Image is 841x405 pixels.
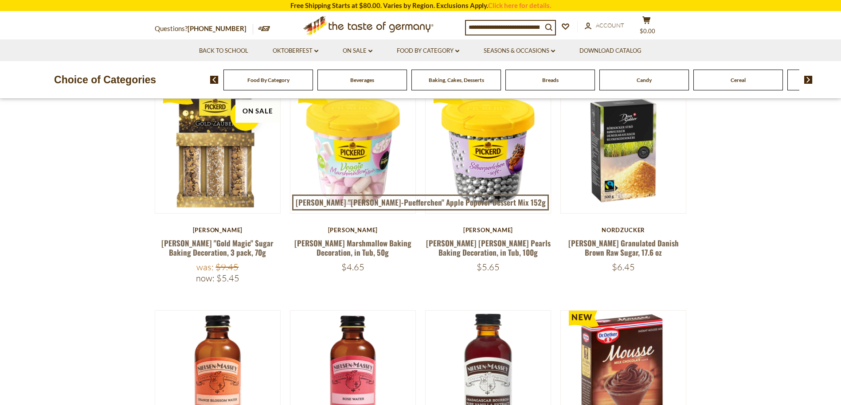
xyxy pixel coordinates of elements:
div: [PERSON_NAME] [425,226,552,234]
span: $5.45 [216,273,239,284]
a: Baking, Cakes, Desserts [429,77,484,83]
a: Download Catalog [579,46,642,56]
a: Back to School [199,46,248,56]
a: Breads [542,77,559,83]
img: Pickerd "Gold Magic" Sugar Baking Decoration, 3 pack, 70g [155,88,281,214]
a: [PERSON_NAME] "[PERSON_NAME]-Puefferchen" Apple Popover Dessert Mix 152g [292,195,549,210]
span: $0.00 [640,27,655,35]
img: previous arrow [210,76,219,84]
div: [PERSON_NAME] [290,226,416,234]
img: Pickerd Marshmallow Baking Decoration, in Tub, 50g [290,88,416,214]
a: Food By Category [247,77,289,83]
span: Account [596,22,624,29]
a: [PERSON_NAME] Marshmallow Baking Decoration, in Tub, 50g [294,238,411,258]
img: next arrow [804,76,813,84]
a: [PERSON_NAME] [PERSON_NAME] Pearls Baking Decoration, in Tub, 100g [426,238,551,258]
a: Click here for details. [488,1,551,9]
a: [PHONE_NUMBER] [188,24,246,32]
p: Questions? [155,23,253,35]
a: [PERSON_NAME] Granulated Danish Brown Raw Sugar, 17.6 oz [568,238,679,258]
label: Now: [196,273,215,284]
a: Seasons & Occasions [484,46,555,56]
div: [PERSON_NAME] [155,226,281,234]
img: Pickerd Silber Pearls Baking Decoration, in Tub, 100g [426,88,551,214]
span: $5.65 [477,261,500,273]
label: Was: [196,261,214,273]
span: $6.45 [612,261,635,273]
a: [PERSON_NAME] "Gold Magic" Sugar Baking Decoration, 3 pack, 70g [161,238,274,258]
img: Dan Sukker Granulated Danish Brown Raw Sugar, 17.6 oz [561,88,686,214]
a: Oktoberfest [273,46,318,56]
a: Cereal [731,77,746,83]
span: $9.45 [215,261,239,273]
div: Nordzucker [560,226,687,234]
a: Candy [637,77,652,83]
a: On Sale [343,46,372,56]
button: $0.00 [634,16,660,38]
span: $4.65 [341,261,364,273]
a: Beverages [350,77,374,83]
a: Food By Category [397,46,459,56]
a: Account [585,21,624,31]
